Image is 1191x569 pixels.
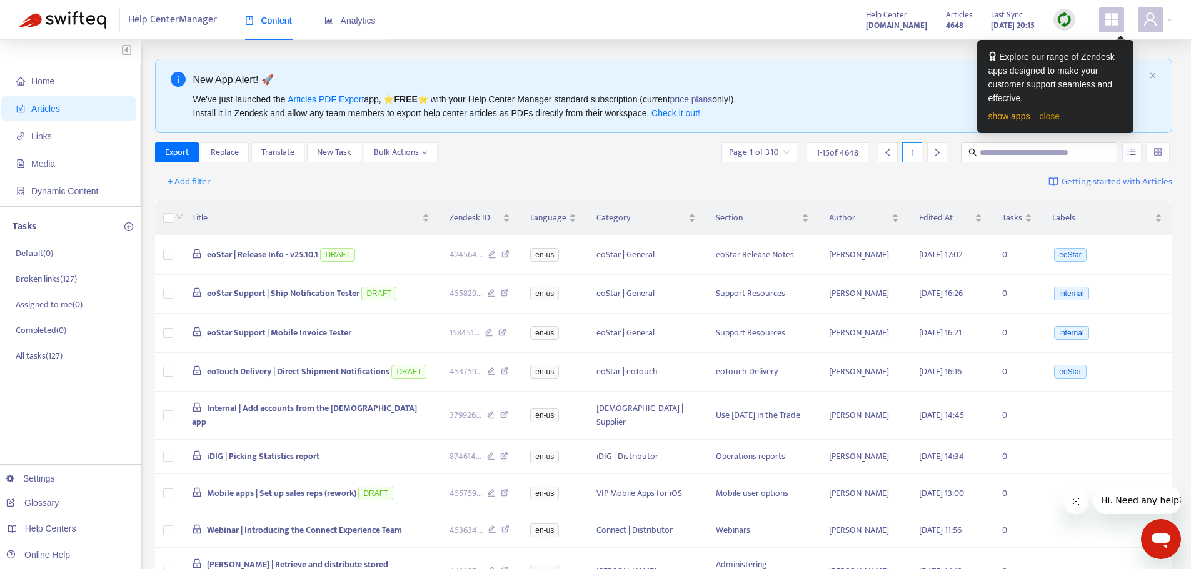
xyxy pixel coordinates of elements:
a: Settings [6,473,55,483]
span: en-us [530,523,559,537]
span: 379926 ... [450,408,481,422]
span: en-us [530,248,559,262]
b: FREE [394,94,417,104]
span: Title [192,211,420,225]
a: Check it out! [651,108,700,118]
p: Completed ( 0 ) [16,324,66,337]
span: Author [829,211,889,225]
th: Labels [1042,201,1172,235]
span: Section [716,211,799,225]
span: container [16,187,25,195]
div: Explore our range of Zendesk apps designed to make your customer support seamless and effective. [988,50,1122,105]
th: Language [520,201,586,235]
button: + Add filter [158,172,220,192]
span: eoStar Support | Ship Notification Tester [207,286,359,300]
span: Zendesk ID [450,211,501,225]
span: DRAFT [358,487,393,500]
span: en-us [530,487,559,500]
span: Articles [946,8,972,22]
button: unordered-list [1122,142,1142,162]
span: [DATE] 14:45 [919,408,964,422]
span: unordered-list [1127,147,1136,156]
button: Replace [201,142,249,162]
iframe: Message from company [1093,487,1181,514]
span: internal [1054,326,1088,340]
span: + Add filter [168,174,211,189]
span: eoStar Support | Mobile Invoice Tester [207,325,351,340]
td: Webinars [706,513,819,548]
span: eoStar [1054,365,1086,379]
a: Glossary [6,498,59,508]
span: en-us [530,408,559,422]
td: eoStar Release Notes [706,235,819,275]
td: 0 [992,474,1042,513]
td: 0 [992,275,1042,314]
button: close [1149,72,1157,80]
span: 453759 ... [450,365,482,379]
td: [PERSON_NAME] [819,235,909,275]
td: 0 [992,353,1042,392]
div: New App Alert! 🚀 [193,72,1145,87]
span: Getting started with Articles [1062,175,1172,189]
span: DRAFT [391,365,426,379]
img: image-link [1048,177,1058,187]
span: New Task [317,146,351,159]
span: en-us [530,365,559,379]
span: internal [1054,287,1088,300]
button: Translate [251,142,304,162]
span: [DATE] 16:16 [919,364,962,379]
iframe: Close message [1063,489,1088,514]
td: Use [DATE] in the Trade [706,392,819,440]
p: Tasks [13,219,36,234]
div: We've just launched the app, ⭐ ⭐️ with your Help Center Manager standard subscription (current on... [193,92,1145,120]
span: 455759 ... [450,487,482,500]
span: Help Center [866,8,907,22]
a: Articles PDF Export [288,94,364,104]
div: 1 [902,142,922,162]
td: 0 [992,392,1042,440]
span: area-chart [324,16,333,25]
span: left [883,148,892,157]
td: Support Resources [706,314,819,353]
a: [DOMAIN_NAME] [866,18,927,32]
strong: [DOMAIN_NAME] [866,19,927,32]
span: Translate [261,146,294,159]
td: [PERSON_NAME] [819,474,909,513]
span: right [933,148,942,157]
td: Operations reports [706,440,819,474]
td: [PERSON_NAME] [819,513,909,548]
p: Broken links ( 127 ) [16,272,77,285]
span: Analytics [324,16,376,26]
span: 1 - 15 of 4648 [817,146,858,159]
span: Category [596,211,686,225]
strong: 4648 [946,19,963,32]
td: 0 [992,314,1042,353]
span: Articles [31,104,60,114]
button: New Task [307,142,361,162]
span: Hi. Need any help? [8,9,90,19]
span: eoStar [1054,248,1086,262]
th: Author [819,201,909,235]
td: [PERSON_NAME] [819,314,909,353]
span: Help Centers [25,523,76,533]
span: 453634 ... [450,523,483,537]
span: 874614 ... [450,450,481,463]
span: en-us [530,450,559,463]
span: lock [192,524,202,534]
p: Assigned to me ( 0 ) [16,298,83,311]
span: [DATE] 14:34 [919,449,964,463]
span: close [1149,72,1157,79]
span: Bulk Actions [374,146,428,159]
span: Internal | Add accounts from the [DEMOGRAPHIC_DATA] app [192,401,417,429]
span: 158451 ... [450,326,480,340]
span: lock [192,287,202,297]
th: Category [586,201,706,235]
span: lock [192,450,202,460]
span: info-circle [171,72,186,87]
button: Export [155,142,199,162]
p: Default ( 0 ) [16,247,53,260]
span: 455829 ... [450,287,482,300]
span: [DATE] 16:21 [919,325,962,340]
td: [PERSON_NAME] [819,392,909,440]
span: en-us [530,326,559,340]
